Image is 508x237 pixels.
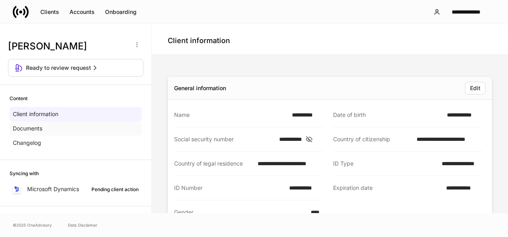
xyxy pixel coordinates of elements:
div: General information [174,84,226,92]
p: Changelog [13,139,41,147]
div: Country of citizenship [333,135,412,143]
div: Social security number [174,135,274,143]
h3: [PERSON_NAME] [8,40,127,53]
div: Country of legal residence [174,160,253,168]
div: Edit [470,84,480,92]
div: Name [174,111,287,119]
p: Documents [13,124,42,132]
div: Clients [40,8,59,16]
div: Accounts [69,8,95,16]
div: ID Type [333,160,437,168]
a: Microsoft DynamicsPending client action [10,182,142,196]
a: Changelog [10,136,142,150]
h4: Client information [168,36,230,45]
div: Expiration date [333,184,441,192]
p: Client information [13,110,58,118]
div: Onboarding [105,8,137,16]
span: Ready to review request [26,64,91,72]
button: Clients [35,6,64,18]
span: © 2025 OneAdvisory [13,222,52,228]
a: Client information [10,107,142,121]
button: Edit [465,82,486,95]
button: Accounts [64,6,100,18]
div: Gender [174,208,306,216]
div: ID Number [174,184,284,192]
a: Data Disclaimer [68,222,97,228]
img: sIOyOZvWb5kUEAwh5D03bPzsWHrUXBSdsWHDhg8Ma8+nBQBvlija69eFAv+snJUCyn8AqO+ElBnIpgMAAAAASUVORK5CYII= [14,186,20,192]
h6: Syncing with [10,170,39,177]
p: Microsoft Dynamics [27,185,79,193]
div: Pending client action [91,186,139,193]
div: Date of birth [333,111,442,119]
button: Onboarding [100,6,142,18]
button: Ready to review request [8,59,143,77]
h6: Content [10,95,28,102]
a: Documents [10,121,142,136]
